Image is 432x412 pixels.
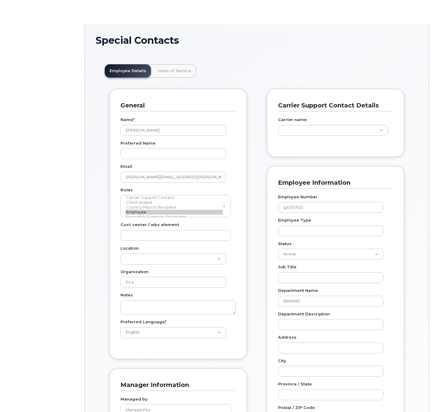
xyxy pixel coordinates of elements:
label: Job Title [278,264,296,270]
label: Address [278,334,296,340]
label: Preferred Name [120,140,155,146]
h1: Special Contacts [96,35,418,46]
label: Roles [120,187,133,193]
label: Preferred Language [120,319,166,325]
h3: Carrier Support Contact Details [278,101,389,110]
label: Department Description [278,311,330,317]
a: Employee Details [105,64,151,78]
label: Managed by [120,396,148,402]
abbr: required [133,117,135,122]
h3: Manager Information [120,381,231,389]
label: Location [120,245,139,251]
label: City [278,358,286,364]
label: Notes [120,292,133,298]
label: Carrier name [278,117,307,123]
label: Department Name [278,288,318,293]
abbr: required [165,319,166,324]
label: Email [120,164,132,169]
label: Status [278,241,292,247]
label: Province / State [278,381,312,387]
label: Organization [120,269,149,275]
option: Country Report Recipient [126,205,223,210]
option: Employee [126,210,223,215]
label: Employee Type [278,217,311,223]
option: Executive Summary Recipient [126,215,223,219]
option: Client Analyst [126,200,223,205]
h3: Employee Information [278,179,389,187]
h3: General [120,101,231,110]
label: Postal / ZIP Code [278,405,315,410]
label: Name [120,117,135,123]
option: Carrier Support Contact [126,195,223,200]
a: Lines of Service [153,64,196,78]
label: Cost center / wbs element [120,222,179,228]
label: Employee Number [278,194,318,200]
